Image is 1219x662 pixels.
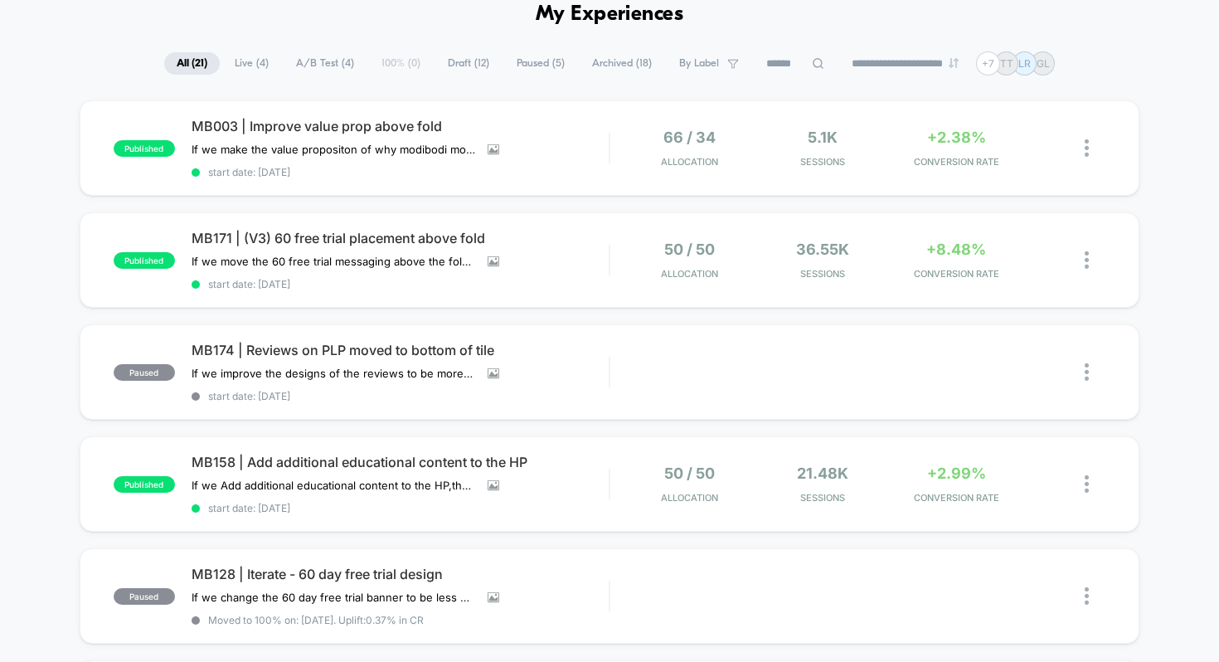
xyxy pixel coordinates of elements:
[114,476,175,493] span: published
[222,52,281,75] span: Live ( 4 )
[664,465,715,482] span: 50 / 50
[192,390,609,402] span: start date: [DATE]
[192,566,609,582] span: MB128 | Iterate - 60 day free trial design
[976,51,1000,75] div: + 7
[192,255,475,268] span: If we move the 60 free trial messaging above the fold for mobile,then conversions will increase,b...
[1018,57,1031,70] p: LR
[894,492,1019,504] span: CONVERSION RATE
[435,52,502,75] span: Draft ( 12 )
[114,364,175,381] span: paused
[114,588,175,605] span: paused
[1085,139,1089,157] img: close
[679,57,719,70] span: By Label
[894,268,1019,280] span: CONVERSION RATE
[192,278,609,290] span: start date: [DATE]
[661,492,718,504] span: Allocation
[536,2,684,27] h1: My Experiences
[927,465,986,482] span: +2.99%
[664,241,715,258] span: 50 / 50
[192,118,609,134] span: MB003 | Improve value prop above fold
[1085,251,1089,269] img: close
[663,129,716,146] span: 66 / 34
[1085,363,1089,381] img: close
[927,129,986,146] span: +2.38%
[504,52,577,75] span: Paused ( 5 )
[580,52,664,75] span: Archived ( 18 )
[192,143,475,156] span: If we make the value propositon of why modibodi more clear above the fold,then conversions will i...
[760,268,886,280] span: Sessions
[192,367,475,380] span: If we improve the designs of the reviews to be more visible and credible,then conversions will in...
[1085,475,1089,493] img: close
[926,241,986,258] span: +8.48%
[661,156,718,168] span: Allocation
[192,342,609,358] span: MB174 | Reviews on PLP moved to bottom of tile
[192,230,609,246] span: MB171 | (V3) 60 free trial placement above fold
[1000,57,1013,70] p: TT
[164,52,220,75] span: All ( 21 )
[192,166,609,178] span: start date: [DATE]
[192,479,475,492] span: If we Add additional educational content to the HP,then CTR will increase,because visitors are be...
[284,52,367,75] span: A/B Test ( 4 )
[797,465,848,482] span: 21.48k
[208,614,424,626] span: Moved to 100% on: [DATE] . Uplift: 0.37% in CR
[1037,57,1050,70] p: GL
[1085,587,1089,605] img: close
[192,502,609,514] span: start date: [DATE]
[760,156,886,168] span: Sessions
[760,492,886,504] span: Sessions
[114,252,175,269] span: published
[192,591,475,604] span: If we change the 60 day free trial banner to be less distracting from the primary CTA,then conver...
[114,140,175,157] span: published
[796,241,849,258] span: 36.55k
[808,129,838,146] span: 5.1k
[192,454,609,470] span: MB158 | Add additional educational content to the HP
[949,58,959,68] img: end
[661,268,718,280] span: Allocation
[894,156,1019,168] span: CONVERSION RATE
